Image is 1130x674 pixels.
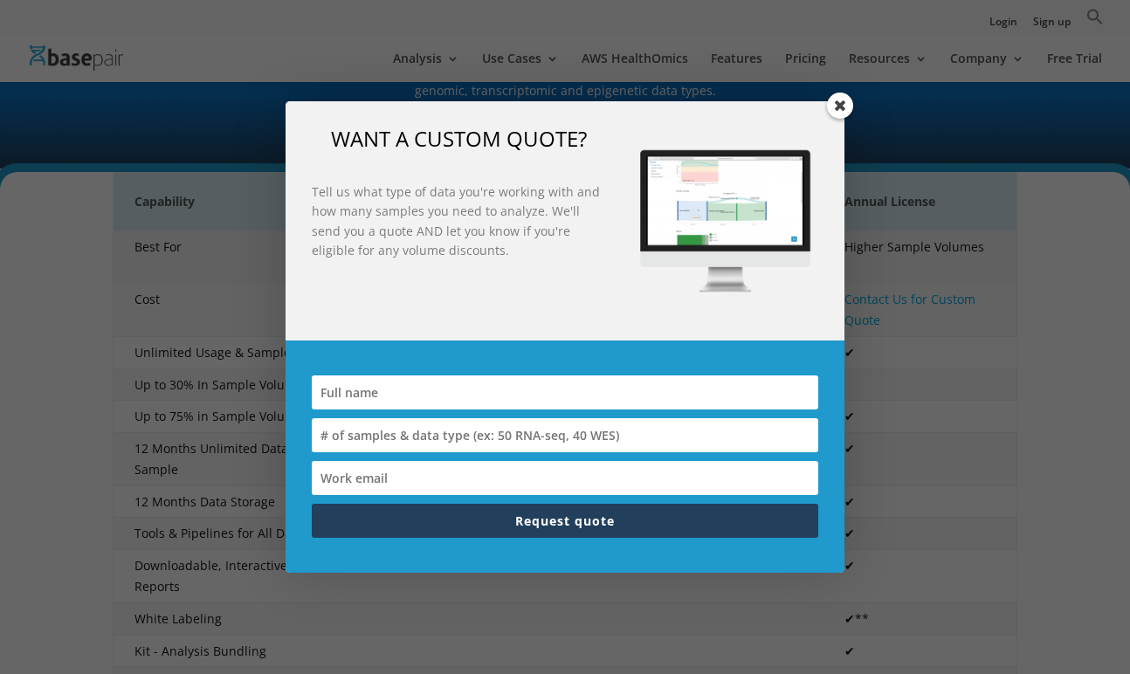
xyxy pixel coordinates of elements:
[1043,587,1109,653] iframe: Drift Widget Chat Controller
[331,124,587,153] span: WANT A CUSTOM QUOTE?
[312,418,818,452] input: # of samples & data type (ex: 50 RNA-seq, 40 WES)
[312,504,818,538] button: Request quote
[515,512,615,529] span: Request quote
[312,183,600,258] strong: Tell us what type of data you're working with and how many samples you need to analyze. We'll sen...
[312,375,818,409] input: Full name
[312,461,818,495] input: Work email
